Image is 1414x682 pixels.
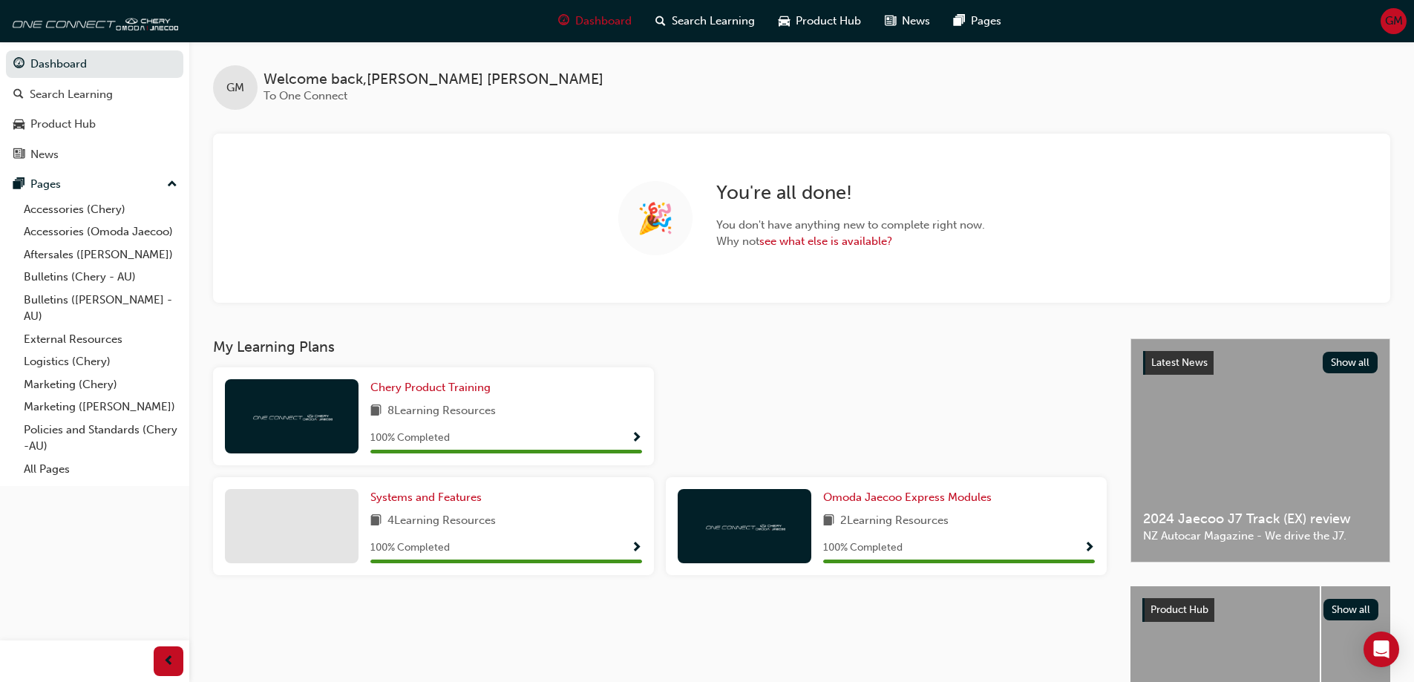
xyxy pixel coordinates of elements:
[1323,599,1379,620] button: Show all
[387,512,496,531] span: 4 Learning Resources
[30,116,96,133] div: Product Hub
[637,210,674,227] span: 🎉
[644,6,767,36] a: search-iconSearch Learning
[1143,511,1378,528] span: 2024 Jaecoo J7 Track (EX) review
[558,12,569,30] span: guage-icon
[6,111,183,138] a: Product Hub
[226,79,244,96] span: GM
[704,519,785,533] img: oneconnect
[370,512,382,531] span: book-icon
[823,512,834,531] span: book-icon
[1084,539,1095,557] button: Show Progress
[1323,352,1378,373] button: Show all
[30,176,61,193] div: Pages
[716,233,985,250] span: Why not
[13,88,24,102] span: search-icon
[18,266,183,289] a: Bulletins (Chery - AU)
[796,13,861,30] span: Product Hub
[1130,338,1390,563] a: Latest NewsShow all2024 Jaecoo J7 Track (EX) reviewNZ Autocar Magazine - We drive the J7.
[370,381,491,394] span: Chery Product Training
[18,328,183,351] a: External Resources
[18,220,183,243] a: Accessories (Omoda Jaecoo)
[902,13,930,30] span: News
[6,141,183,168] a: News
[370,540,450,557] span: 100 % Completed
[6,50,183,78] a: Dashboard
[13,178,24,191] span: pages-icon
[370,430,450,447] span: 100 % Completed
[213,338,1107,355] h3: My Learning Plans
[18,373,183,396] a: Marketing (Chery)
[18,289,183,328] a: Bulletins ([PERSON_NAME] - AU)
[759,235,892,248] a: see what else is available?
[631,542,642,555] span: Show Progress
[779,12,790,30] span: car-icon
[6,81,183,108] a: Search Learning
[370,489,488,506] a: Systems and Features
[631,432,642,445] span: Show Progress
[6,171,183,198] button: Pages
[716,181,985,205] h2: You ' re all done!
[13,58,24,71] span: guage-icon
[1364,632,1399,667] div: Open Intercom Messenger
[655,12,666,30] span: search-icon
[264,71,603,88] span: Welcome back , [PERSON_NAME] [PERSON_NAME]
[1084,542,1095,555] span: Show Progress
[631,539,642,557] button: Show Progress
[1143,351,1378,375] a: Latest NewsShow all
[823,491,992,504] span: Omoda Jaecoo Express Modules
[387,402,496,421] span: 8 Learning Resources
[18,243,183,266] a: Aftersales ([PERSON_NAME])
[885,12,896,30] span: news-icon
[370,402,382,421] span: book-icon
[251,409,333,423] img: oneconnect
[167,175,177,194] span: up-icon
[546,6,644,36] a: guage-iconDashboard
[954,12,965,30] span: pages-icon
[264,89,347,102] span: To One Connect
[18,350,183,373] a: Logistics (Chery)
[30,86,113,103] div: Search Learning
[840,512,949,531] span: 2 Learning Resources
[873,6,942,36] a: news-iconNews
[823,489,998,506] a: Omoda Jaecoo Express Modules
[1150,603,1208,616] span: Product Hub
[18,396,183,419] a: Marketing ([PERSON_NAME])
[370,379,497,396] a: Chery Product Training
[631,429,642,447] button: Show Progress
[672,13,755,30] span: Search Learning
[767,6,873,36] a: car-iconProduct Hub
[18,198,183,221] a: Accessories (Chery)
[942,6,1013,36] a: pages-iconPages
[1385,13,1403,30] span: GM
[6,47,183,171] button: DashboardSearch LearningProduct HubNews
[370,491,482,504] span: Systems and Features
[7,6,178,36] img: oneconnect
[18,458,183,481] a: All Pages
[1143,528,1378,545] span: NZ Autocar Magazine - We drive the J7.
[823,540,903,557] span: 100 % Completed
[971,13,1001,30] span: Pages
[13,118,24,131] span: car-icon
[13,148,24,162] span: news-icon
[716,217,985,234] span: You don ' t have anything new to complete right now.
[30,146,59,163] div: News
[163,652,174,671] span: prev-icon
[18,419,183,458] a: Policies and Standards (Chery -AU)
[1142,598,1378,622] a: Product HubShow all
[1151,356,1208,369] span: Latest News
[1381,8,1407,34] button: GM
[575,13,632,30] span: Dashboard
